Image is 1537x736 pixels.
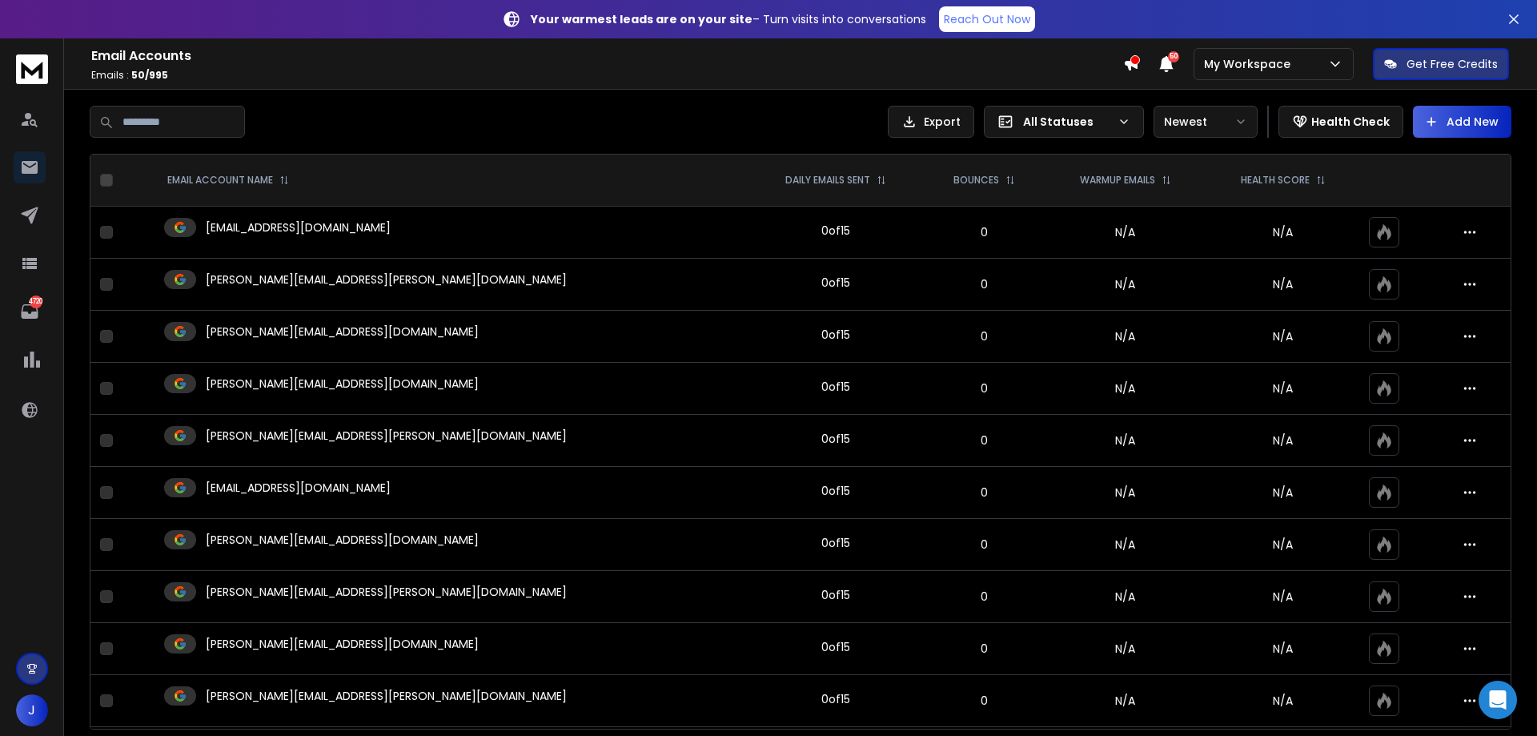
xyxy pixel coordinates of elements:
td: N/A [1045,415,1206,467]
p: DAILY EMAILS SENT [785,174,870,187]
div: 0 of 15 [821,587,850,603]
p: 0 [933,641,1035,657]
strong: Your warmest leads are on your site [531,11,752,27]
div: Open Intercom Messenger [1479,681,1517,719]
td: N/A [1045,519,1206,571]
a: 4720 [14,296,46,328]
td: N/A [1045,207,1206,259]
p: 0 [933,589,1035,605]
p: N/A [1216,537,1350,553]
button: Export [888,106,974,138]
span: 50 [1168,51,1179,62]
div: 0 of 15 [821,379,850,395]
p: N/A [1216,641,1350,657]
p: 4720 [30,296,42,308]
p: [EMAIL_ADDRESS][DOMAIN_NAME] [206,219,391,235]
p: [PERSON_NAME][EMAIL_ADDRESS][PERSON_NAME][DOMAIN_NAME] [206,428,567,444]
p: [PERSON_NAME][EMAIL_ADDRESS][DOMAIN_NAME] [206,636,479,652]
p: Emails : [91,69,1123,82]
div: EMAIL ACCOUNT NAME [167,174,289,187]
button: Add New [1413,106,1511,138]
a: Reach Out Now [939,6,1035,32]
button: J [16,694,48,726]
p: [EMAIL_ADDRESS][DOMAIN_NAME] [206,480,391,496]
p: Reach Out Now [944,11,1030,27]
td: N/A [1045,571,1206,623]
td: N/A [1045,259,1206,311]
td: N/A [1045,311,1206,363]
p: Get Free Credits [1407,56,1498,72]
td: N/A [1045,467,1206,519]
div: 0 of 15 [821,327,850,343]
p: [PERSON_NAME][EMAIL_ADDRESS][PERSON_NAME][DOMAIN_NAME] [206,584,567,600]
p: [PERSON_NAME][EMAIL_ADDRESS][PERSON_NAME][DOMAIN_NAME] [206,688,567,704]
div: 0 of 15 [821,275,850,291]
p: 0 [933,224,1035,240]
h1: Email Accounts [91,46,1123,66]
div: 0 of 15 [821,691,850,707]
p: [PERSON_NAME][EMAIL_ADDRESS][DOMAIN_NAME] [206,532,479,548]
p: N/A [1216,328,1350,344]
p: – Turn visits into conversations [531,11,926,27]
td: N/A [1045,623,1206,675]
div: 0 of 15 [821,639,850,655]
p: N/A [1216,485,1350,501]
p: N/A [1216,276,1350,292]
p: My Workspace [1204,56,1297,72]
p: 0 [933,380,1035,396]
p: 0 [933,276,1035,292]
p: N/A [1216,589,1350,605]
div: 0 of 15 [821,223,850,239]
p: 0 [933,537,1035,553]
img: logo [16,54,48,84]
p: BOUNCES [953,174,999,187]
td: N/A [1045,675,1206,727]
div: 0 of 15 [821,535,850,551]
div: 0 of 15 [821,431,850,447]
p: 0 [933,693,1035,709]
p: N/A [1216,693,1350,709]
button: Newest [1154,106,1258,138]
span: 50 / 995 [131,68,168,82]
p: 0 [933,432,1035,448]
p: N/A [1216,432,1350,448]
p: WARMUP EMAILS [1080,174,1155,187]
button: Health Check [1278,106,1403,138]
p: HEALTH SCORE [1241,174,1310,187]
p: [PERSON_NAME][EMAIL_ADDRESS][PERSON_NAME][DOMAIN_NAME] [206,271,567,288]
p: All Statuses [1023,114,1111,130]
p: 0 [933,328,1035,344]
p: 0 [933,485,1035,501]
p: N/A [1216,224,1350,240]
p: [PERSON_NAME][EMAIL_ADDRESS][DOMAIN_NAME] [206,376,479,392]
div: 0 of 15 [821,483,850,499]
td: N/A [1045,363,1206,415]
p: Health Check [1311,114,1390,130]
p: [PERSON_NAME][EMAIL_ADDRESS][DOMAIN_NAME] [206,324,479,340]
button: Get Free Credits [1373,48,1509,80]
p: N/A [1216,380,1350,396]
